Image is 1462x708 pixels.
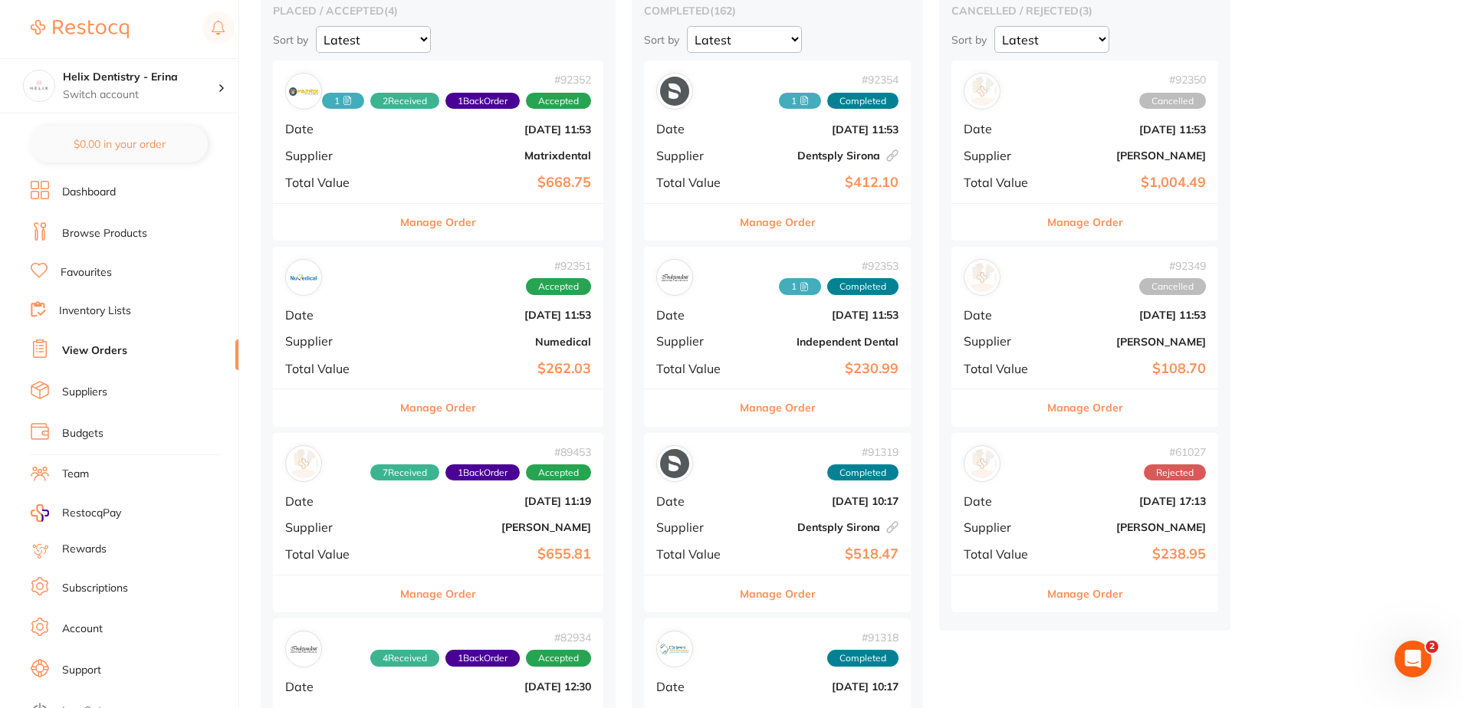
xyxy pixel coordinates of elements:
[656,122,733,136] span: Date
[656,175,733,189] span: Total Value
[1047,575,1123,612] button: Manage Order
[951,4,1218,18] h2: cancelled / rejected ( 3 )
[273,61,603,241] div: Matrixdental#923521 2Received1BackOrderAcceptedDate[DATE] 11:53SupplierMatrixdentalTotal Value$66...
[1139,278,1206,295] span: Cancelled
[1426,641,1438,653] span: 2
[964,308,1040,322] span: Date
[61,265,112,280] a: Favourites
[285,494,383,508] span: Date
[31,504,49,522] img: RestocqPay
[289,263,318,292] img: Numedical
[827,464,899,481] span: Completed
[644,4,911,18] h2: completed ( 162 )
[968,77,997,106] img: Henry Schein Halas
[289,77,318,106] img: Matrixdental
[322,93,364,110] span: Received
[62,185,116,200] a: Dashboard
[740,389,816,426] button: Manage Order
[285,547,383,561] span: Total Value
[289,449,318,478] img: Henry Schein Halas
[656,362,733,375] span: Total Value
[1053,361,1206,377] b: $108.70
[370,93,439,110] span: Received
[273,433,603,613] div: Henry Schein Halas#894537Received1BackOrderAcceptedDate[DATE] 11:19Supplier[PERSON_NAME]Total Val...
[285,175,383,189] span: Total Value
[322,74,591,86] span: # 92352
[396,361,591,377] b: $262.03
[526,650,591,667] span: Accepted
[745,309,899,321] b: [DATE] 11:53
[779,260,899,272] span: # 92353
[396,175,591,191] b: $668.75
[1144,464,1206,481] span: Rejected
[526,260,591,272] span: # 92351
[62,467,89,482] a: Team
[1053,546,1206,562] b: $238.95
[59,303,131,319] a: Inventory Lists
[1053,336,1206,348] b: [PERSON_NAME]
[1139,93,1206,110] span: Cancelled
[1047,204,1123,241] button: Manage Order
[660,449,689,478] img: Dentsply Sirona
[445,650,520,667] span: Back orders
[656,547,733,561] span: Total Value
[400,575,476,612] button: Manage Order
[62,226,147,241] a: Browse Products
[1053,495,1206,507] b: [DATE] 17:13
[745,123,899,136] b: [DATE] 11:53
[31,126,208,162] button: $0.00 in your order
[656,149,733,162] span: Supplier
[396,149,591,162] b: Matrixdental
[370,446,591,458] span: # 89453
[62,506,121,521] span: RestocqPay
[964,175,1040,189] span: Total Value
[964,122,1040,136] span: Date
[660,77,689,106] img: Dentsply Sirona
[745,175,899,191] b: $412.10
[289,634,318,664] img: Independent Dental
[827,278,899,295] span: Completed
[1053,123,1206,136] b: [DATE] 11:53
[1053,175,1206,191] b: $1,004.49
[396,680,591,693] b: [DATE] 12:30
[396,123,591,136] b: [DATE] 11:53
[62,385,107,400] a: Suppliers
[62,581,128,596] a: Subscriptions
[285,520,383,534] span: Supplier
[745,521,899,533] b: Dentsply Sirona
[656,520,733,534] span: Supplier
[285,680,383,693] span: Date
[964,334,1040,348] span: Supplier
[1139,74,1206,86] span: # 92350
[273,33,308,47] p: Sort by
[400,389,476,426] button: Manage Order
[62,663,101,678] a: Support
[63,70,218,85] h4: Helix Dentistry - Erina
[964,494,1040,508] span: Date
[62,426,103,441] a: Budgets
[745,336,899,348] b: Independent Dental
[779,278,821,295] span: Received
[370,631,591,644] span: # 82934
[827,446,899,458] span: # 91319
[396,546,591,562] b: $655.81
[31,11,129,47] a: Restocq Logo
[745,680,899,693] b: [DATE] 10:17
[656,334,733,348] span: Supplier
[745,546,899,562] b: $518.47
[827,650,899,667] span: Completed
[1395,641,1431,677] iframe: Intercom live chat
[445,93,520,110] span: Back orders
[745,361,899,377] b: $230.99
[396,521,591,533] b: [PERSON_NAME]
[285,308,383,322] span: Date
[285,362,383,375] span: Total Value
[964,362,1040,375] span: Total Value
[656,494,733,508] span: Date
[827,93,899,110] span: Completed
[62,343,127,359] a: View Orders
[24,70,54,101] img: Helix Dentistry - Erina
[526,278,591,295] span: Accepted
[526,464,591,481] span: Accepted
[526,93,591,110] span: Accepted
